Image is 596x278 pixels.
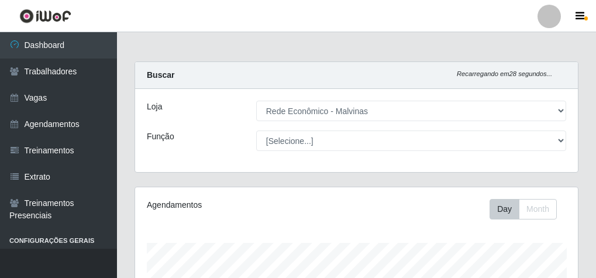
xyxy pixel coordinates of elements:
img: CoreUI Logo [19,9,71,23]
button: Day [490,199,519,219]
label: Função [147,131,174,143]
div: First group [490,199,557,219]
i: Recarregando em 28 segundos... [457,70,552,77]
div: Agendamentos [147,199,311,211]
button: Month [519,199,557,219]
label: Loja [147,101,162,113]
strong: Buscar [147,70,174,80]
div: Toolbar with button groups [490,199,566,219]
